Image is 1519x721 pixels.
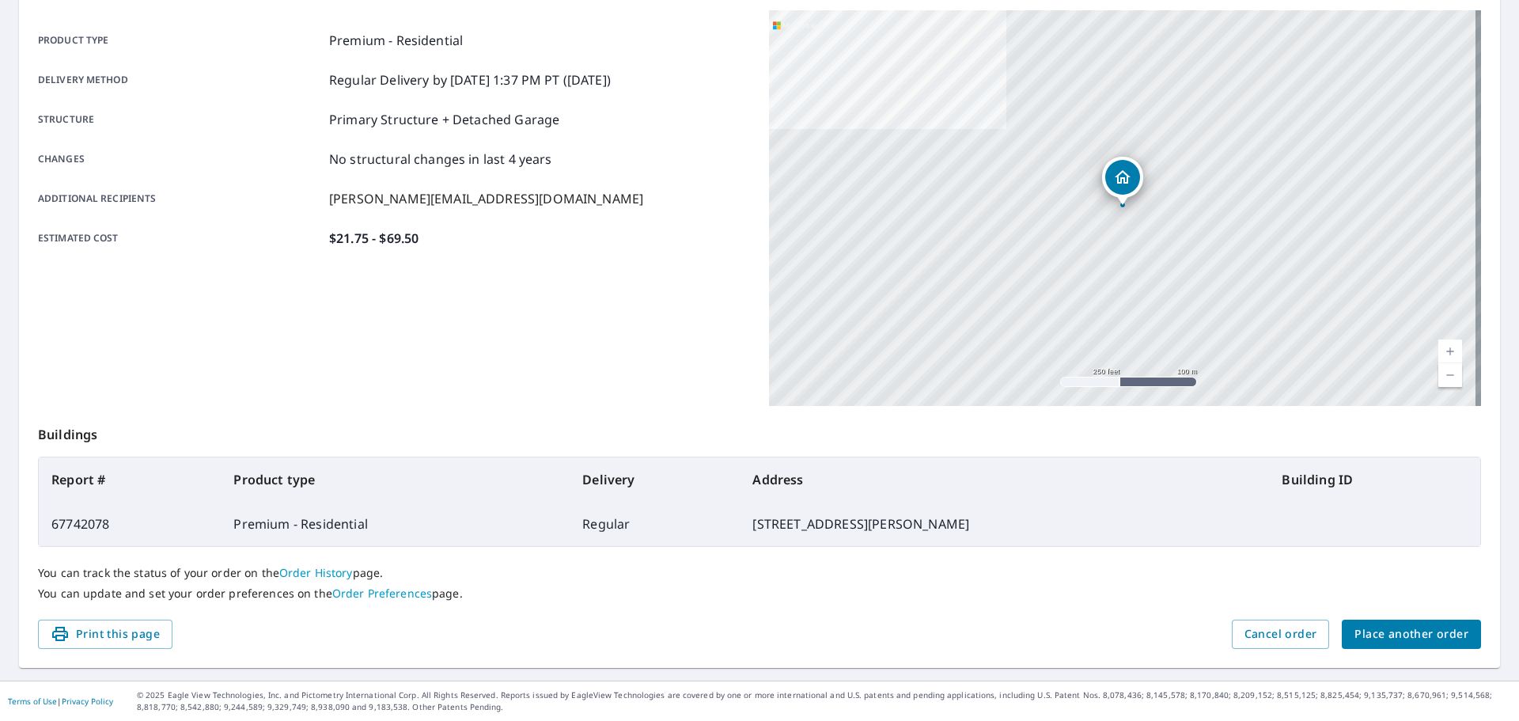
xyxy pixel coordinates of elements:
[740,502,1269,546] td: [STREET_ADDRESS][PERSON_NAME]
[38,150,323,169] p: Changes
[62,696,113,707] a: Privacy Policy
[1232,620,1330,649] button: Cancel order
[329,31,463,50] p: Premium - Residential
[1102,157,1143,206] div: Dropped pin, building 1, Residential property, 3333 SW Archer Rd Gainesville, FL 32608
[740,457,1269,502] th: Address
[1342,620,1481,649] button: Place another order
[38,189,323,208] p: Additional recipients
[329,189,643,208] p: [PERSON_NAME][EMAIL_ADDRESS][DOMAIN_NAME]
[8,696,113,706] p: |
[329,110,559,129] p: Primary Structure + Detached Garage
[137,689,1511,713] p: © 2025 Eagle View Technologies, Inc. and Pictometry International Corp. All Rights Reserved. Repo...
[221,457,570,502] th: Product type
[8,696,57,707] a: Terms of Use
[38,229,323,248] p: Estimated cost
[38,70,323,89] p: Delivery method
[221,502,570,546] td: Premium - Residential
[329,150,552,169] p: No structural changes in last 4 years
[39,457,221,502] th: Report #
[279,565,353,580] a: Order History
[38,31,323,50] p: Product type
[38,110,323,129] p: Structure
[1269,457,1480,502] th: Building ID
[329,229,419,248] p: $21.75 - $69.50
[329,70,611,89] p: Regular Delivery by [DATE] 1:37 PM PT ([DATE])
[38,620,172,649] button: Print this page
[1438,363,1462,387] a: Current Level 17, Zoom Out
[38,406,1481,457] p: Buildings
[38,566,1481,580] p: You can track the status of your order on the page.
[1438,340,1462,363] a: Current Level 17, Zoom In
[570,502,740,546] td: Regular
[51,624,160,644] span: Print this page
[38,586,1481,601] p: You can update and set your order preferences on the page.
[1354,624,1468,644] span: Place another order
[1244,624,1317,644] span: Cancel order
[570,457,740,502] th: Delivery
[39,502,221,546] td: 67742078
[332,586,432,601] a: Order Preferences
